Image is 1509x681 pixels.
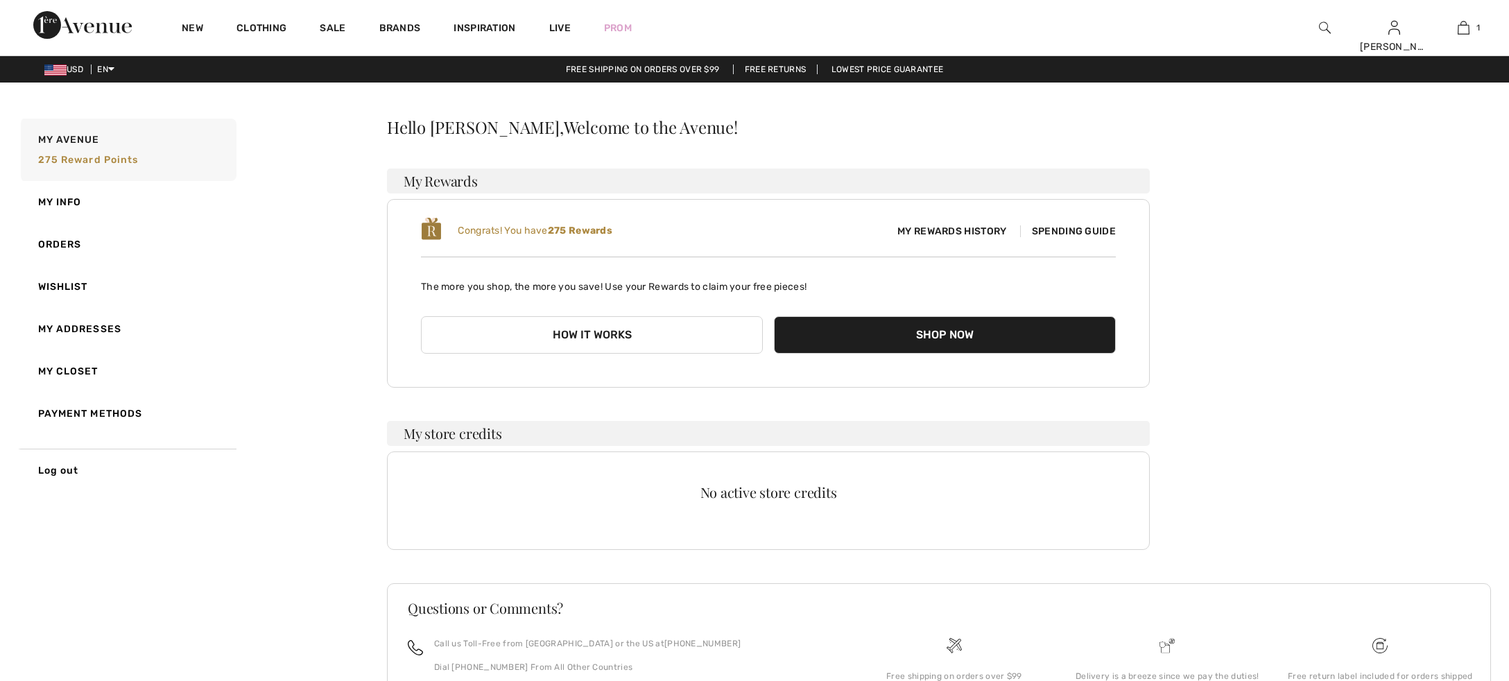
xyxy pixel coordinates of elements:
img: call [408,640,423,655]
button: Shop Now [774,316,1116,354]
a: Free shipping on orders over $99 [555,64,731,74]
a: My Addresses [18,308,236,350]
a: Sale [320,22,345,37]
a: [PHONE_NUMBER] [664,639,741,648]
span: 275 Reward points [38,154,139,166]
a: Clothing [236,22,286,37]
a: Free Returns [733,64,818,74]
a: Sign In [1388,21,1400,34]
img: Free shipping on orders over $99 [947,638,962,653]
img: Delivery is a breeze since we pay the duties! [1159,638,1175,653]
span: My Rewards History [886,224,1017,239]
h3: Questions or Comments? [408,601,1470,615]
img: search the website [1319,19,1331,36]
span: Spending Guide [1020,225,1116,237]
div: No active store credits [421,485,1116,499]
p: The more you shop, the more you save! Use your Rewards to claim your free pieces! [421,268,1116,294]
a: Orders [18,223,236,266]
a: Wishlist [18,266,236,308]
span: EN [97,64,114,74]
img: 1ère Avenue [33,11,132,39]
a: Lowest Price Guarantee [820,64,955,74]
span: USD [44,64,89,74]
h3: My Rewards [387,169,1150,193]
a: Brands [379,22,421,37]
span: Welcome to the Avenue! [564,119,738,135]
div: Hello [PERSON_NAME], [387,119,1150,135]
a: Log out [18,449,236,492]
b: 275 Rewards [548,225,612,236]
img: My Info [1388,19,1400,36]
a: Live [549,21,571,35]
span: My Avenue [38,132,100,147]
a: New [182,22,203,37]
span: Inspiration [454,22,515,37]
h3: My store credits [387,421,1150,446]
div: [PERSON_NAME] [1360,40,1428,54]
a: My Info [18,181,236,223]
a: My Closet [18,350,236,393]
p: Dial [PHONE_NUMBER] From All Other Countries [434,661,741,673]
img: US Dollar [44,64,67,76]
img: loyalty_logo_r.svg [421,216,442,241]
button: How it works [421,316,763,354]
img: Free shipping on orders over $99 [1372,638,1388,653]
span: Congrats! You have [458,225,612,236]
span: 1 [1476,21,1480,34]
a: Payment Methods [18,393,236,435]
a: Prom [604,21,632,35]
a: 1 [1429,19,1497,36]
p: Call us Toll-Free from [GEOGRAPHIC_DATA] or the US at [434,637,741,650]
img: My Bag [1458,19,1469,36]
